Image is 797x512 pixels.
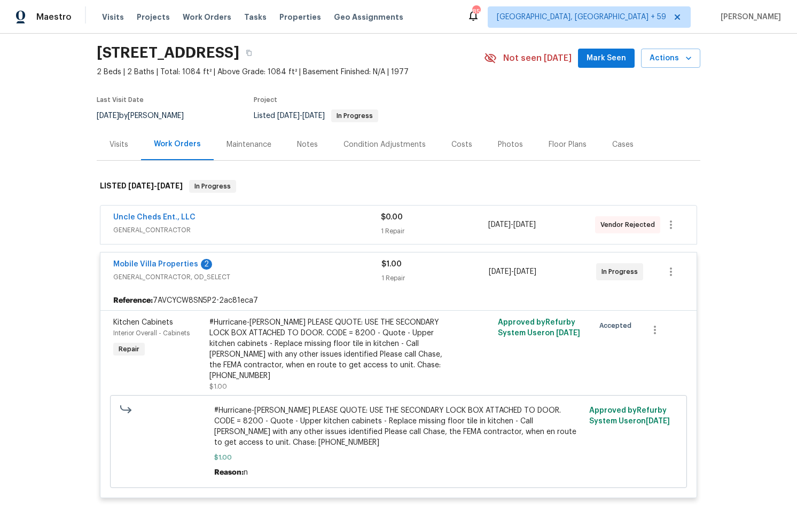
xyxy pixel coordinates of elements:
div: LISTED [DATE]-[DATE]In Progress [97,169,700,203]
span: - [128,182,183,190]
div: by [PERSON_NAME] [97,109,197,122]
span: In Progress [190,181,235,192]
span: Approved by Refurby System User on [589,407,670,425]
span: Interior Overall - Cabinets [113,330,190,336]
span: Tasks [244,13,267,21]
span: [DATE] [302,112,325,120]
span: Properties [279,12,321,22]
div: 1 Repair [381,226,488,237]
div: Costs [451,139,472,150]
span: Work Orders [183,12,231,22]
span: Last Visit Date [97,97,144,103]
span: Mark Seen [587,52,626,65]
button: Actions [641,49,700,68]
h6: LISTED [100,180,183,193]
a: Uncle Cheds Ent., LLC [113,214,196,221]
div: #Hurricane-[PERSON_NAME] PLEASE QUOTE: USE THE SECONDARY LOCK BOX ATTACHED TO DOOR. CODE = 8200 -... [209,317,443,381]
span: [DATE] [513,221,536,229]
span: GENERAL_CONTRACTOR, OD_SELECT [113,272,381,282]
span: In Progress [332,113,377,119]
div: Condition Adjustments [343,139,426,150]
span: [PERSON_NAME] [716,12,781,22]
a: Mobile Villa Properties [113,261,198,268]
span: [DATE] [277,112,300,120]
span: Listed [254,112,378,120]
span: - [489,266,536,277]
span: [DATE] [157,182,183,190]
span: #Hurricane-[PERSON_NAME] PLEASE QUOTE: USE THE SECONDARY LOCK BOX ATTACHED TO DOOR. CODE = 8200 -... [214,405,583,448]
button: Copy Address [239,43,259,62]
span: $1.00 [381,261,402,268]
span: In Progress [601,266,642,277]
span: [GEOGRAPHIC_DATA], [GEOGRAPHIC_DATA] + 59 [497,12,666,22]
span: Reason: [214,469,244,476]
div: 1 Repair [381,273,489,283]
span: Accepted [599,320,636,331]
span: Visits [102,12,124,22]
span: [DATE] [128,182,154,190]
span: [DATE] [646,418,670,425]
span: 2 Beds | 2 Baths | Total: 1084 ft² | Above Grade: 1084 ft² | Basement Finished: N/A | 1977 [97,67,484,77]
div: Work Orders [154,139,201,149]
span: - [488,219,536,230]
span: [DATE] [97,112,119,120]
div: 856 [472,6,480,17]
div: Maintenance [226,139,271,150]
span: [DATE] [556,329,580,337]
span: Not seen [DATE] [503,53,572,64]
span: Repair [114,344,144,355]
span: n [244,469,248,476]
span: [DATE] [514,268,536,275]
div: 2 [201,259,212,270]
span: Geo Assignments [334,12,403,22]
span: [DATE] [488,221,511,229]
span: - [277,112,325,120]
div: Photos [498,139,523,150]
div: Cases [612,139,634,150]
span: $0.00 [381,214,403,221]
span: Approved by Refurby System User on [498,319,580,337]
div: Floor Plans [549,139,587,150]
div: Notes [297,139,318,150]
span: Project [254,97,277,103]
span: Kitchen Cabinets [113,319,173,326]
div: Visits [110,139,128,150]
button: Mark Seen [578,49,635,68]
span: GENERAL_CONTRACTOR [113,225,381,235]
b: Reference: [113,295,153,306]
div: 7AVCYCW8SN5P2-2ac81eca7 [100,291,697,310]
span: Vendor Rejected [600,219,659,230]
span: Maestro [36,12,72,22]
span: $1.00 [214,452,583,463]
h2: [STREET_ADDRESS] [97,48,239,58]
span: [DATE] [489,268,511,275]
span: Projects [137,12,170,22]
span: Actions [650,52,692,65]
span: $1.00 [209,383,227,390]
